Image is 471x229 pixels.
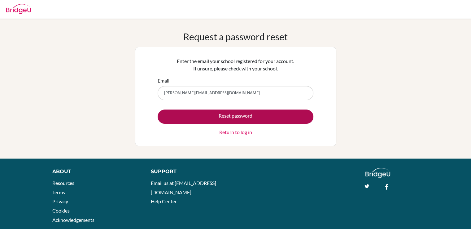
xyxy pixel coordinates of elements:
a: Terms [52,189,65,195]
p: Enter the email your school registered for your account. If unsure, please check with your school. [158,57,313,72]
a: Help Center [151,198,177,204]
label: Email [158,77,169,84]
img: Bridge-U [6,4,31,14]
a: Return to log in [219,128,252,136]
a: Email us at [EMAIL_ADDRESS][DOMAIN_NAME] [151,180,216,195]
a: Privacy [52,198,68,204]
h1: Request a password reset [183,31,288,42]
a: Cookies [52,208,70,213]
img: logo_white@2x-f4f0deed5e89b7ecb1c2cc34c3e3d731f90f0f143d5ea2071677605dd97b5244.png [365,168,390,178]
a: Resources [52,180,74,186]
a: Acknowledgements [52,217,94,223]
div: About [52,168,137,175]
div: Support [151,168,229,175]
button: Reset password [158,110,313,124]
